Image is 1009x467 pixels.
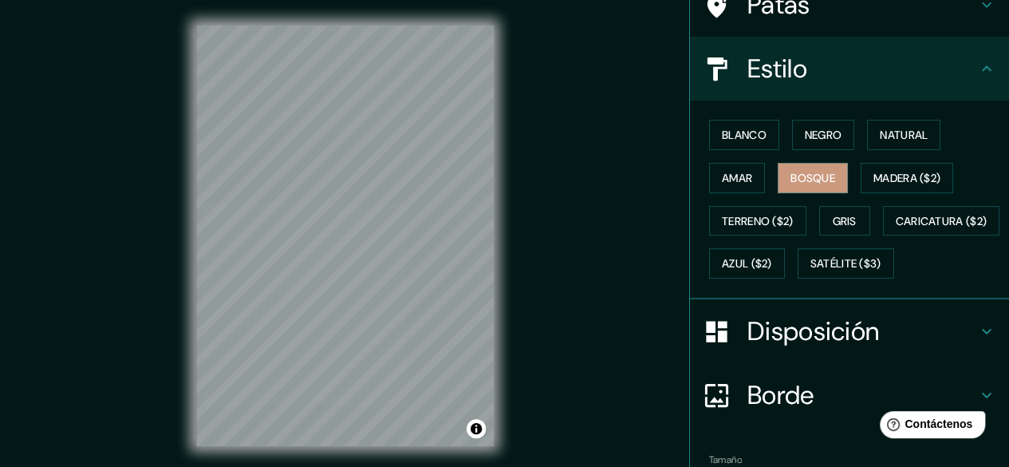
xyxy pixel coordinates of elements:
button: Natural [867,120,940,150]
font: Negro [805,128,842,142]
font: Blanco [722,128,767,142]
font: Bosque [790,171,835,185]
button: Azul ($2) [709,248,785,279]
font: Amar [722,171,752,185]
font: Madera ($2) [873,171,940,185]
canvas: Mapa [196,26,494,446]
button: Satélite ($3) [798,248,894,279]
button: Caricatura ($2) [883,206,1000,236]
button: Bosque [778,163,848,193]
iframe: Lanzador de widgets de ayuda [867,405,991,449]
div: Disposición [690,299,1009,363]
font: Gris [833,214,857,228]
font: Disposición [747,315,879,348]
font: Natural [880,128,928,142]
div: Borde [690,363,1009,427]
button: Gris [819,206,870,236]
button: Madera ($2) [861,163,953,193]
button: Terreno ($2) [709,206,806,236]
font: Terreno ($2) [722,214,794,228]
font: Satélite ($3) [810,257,881,271]
font: Tamaño [709,453,742,466]
button: Activar o desactivar atribución [467,419,486,438]
font: Estilo [747,52,807,85]
font: Borde [747,378,814,412]
div: Estilo [690,37,1009,101]
button: Amar [709,163,765,193]
font: Azul ($2) [722,257,772,271]
font: Caricatura ($2) [896,214,987,228]
button: Blanco [709,120,779,150]
button: Negro [792,120,855,150]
